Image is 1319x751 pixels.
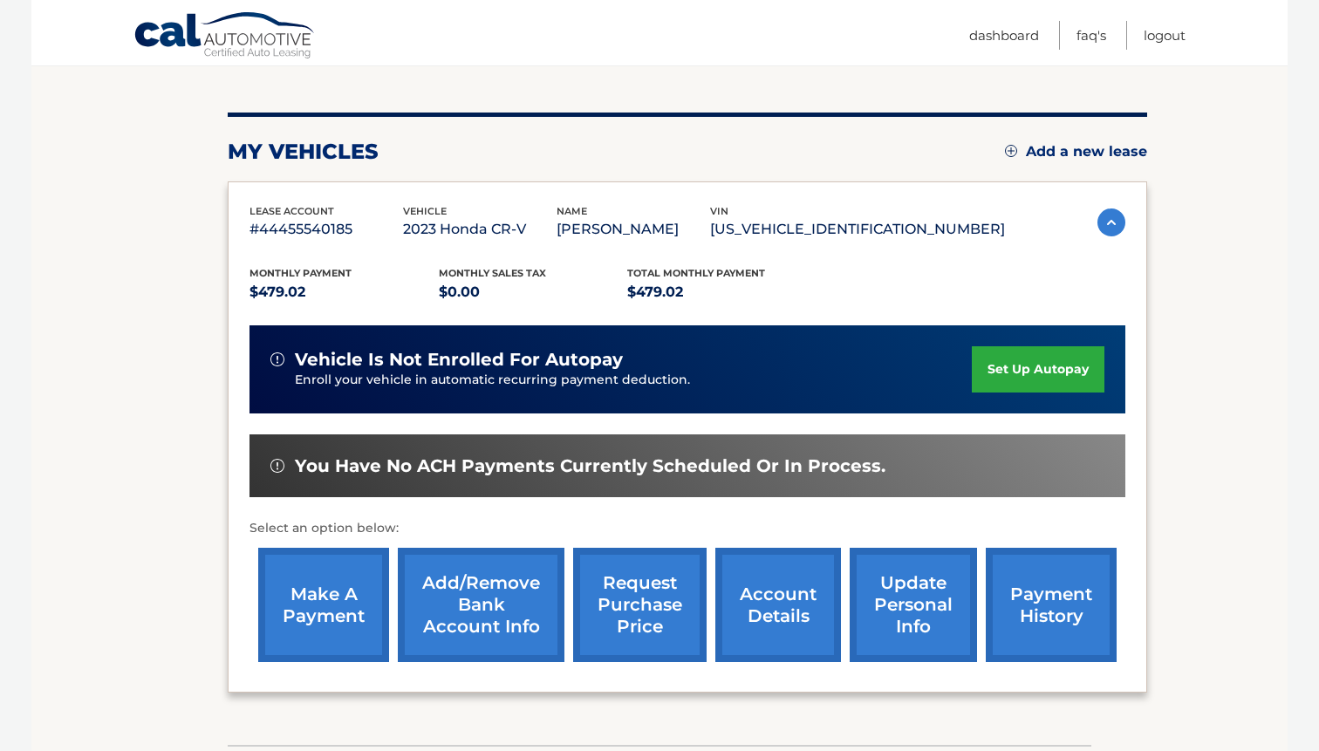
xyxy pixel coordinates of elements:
p: [US_VEHICLE_IDENTIFICATION_NUMBER] [710,217,1005,242]
img: alert-white.svg [270,459,284,473]
a: Add a new lease [1005,143,1147,160]
a: Add/Remove bank account info [398,548,564,662]
a: Logout [1144,21,1186,50]
p: $0.00 [439,280,628,304]
span: name [557,205,587,217]
a: request purchase price [573,548,707,662]
span: vin [710,205,728,217]
span: Monthly Payment [249,267,352,279]
a: Cal Automotive [133,11,317,62]
p: 2023 Honda CR-V [403,217,557,242]
a: account details [715,548,841,662]
span: vehicle [403,205,447,217]
p: [PERSON_NAME] [557,217,710,242]
img: alert-white.svg [270,352,284,366]
span: lease account [249,205,334,217]
a: Dashboard [969,21,1039,50]
h2: my vehicles [228,139,379,165]
a: FAQ's [1076,21,1106,50]
a: set up autopay [972,346,1104,393]
img: add.svg [1005,145,1017,157]
span: Total Monthly Payment [627,267,765,279]
p: #44455540185 [249,217,403,242]
p: Enroll your vehicle in automatic recurring payment deduction. [295,371,972,390]
p: $479.02 [249,280,439,304]
p: $479.02 [627,280,817,304]
span: You have no ACH payments currently scheduled or in process. [295,455,885,477]
p: Select an option below: [249,518,1125,539]
a: payment history [986,548,1117,662]
a: update personal info [850,548,977,662]
a: make a payment [258,548,389,662]
span: vehicle is not enrolled for autopay [295,349,623,371]
span: Monthly sales Tax [439,267,546,279]
img: accordion-active.svg [1097,208,1125,236]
